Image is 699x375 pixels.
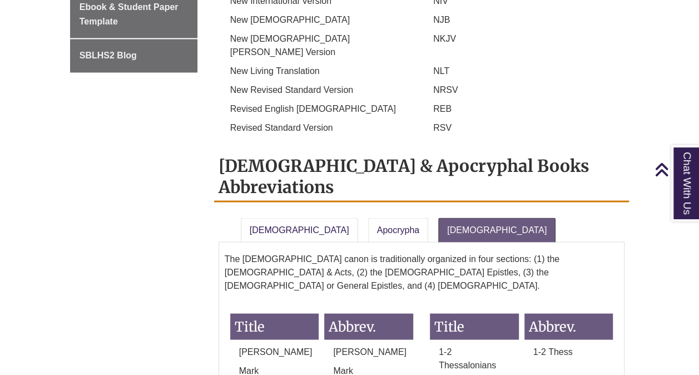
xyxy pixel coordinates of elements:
p: [PERSON_NAME] [324,345,413,358]
p: 1-2 Thessalonians [430,345,519,372]
p: [PERSON_NAME] [230,345,319,358]
a: Back to Top [655,162,696,177]
h3: Title [430,313,519,339]
p: NRSV [424,83,622,97]
p: NKJV [424,32,622,46]
a: [DEMOGRAPHIC_DATA] [241,218,358,242]
p: New [DEMOGRAPHIC_DATA] [221,13,419,27]
p: Revised English [DEMOGRAPHIC_DATA] [221,102,419,116]
a: Apocrypha [368,218,429,242]
a: SBLHS2 Blog [70,39,197,72]
p: New Revised Standard Version [221,83,419,97]
p: NJB [424,13,622,27]
p: RSV [424,121,622,135]
span: SBLHS2 Blog [80,51,137,60]
a: [DEMOGRAPHIC_DATA] [438,218,556,242]
h3: Title [230,313,319,339]
h2: [DEMOGRAPHIC_DATA] & Apocryphal Books Abbreviations [214,151,629,202]
h3: Abbrev. [324,313,413,339]
p: 1-2 Thess [524,345,613,358]
p: The [DEMOGRAPHIC_DATA] canon is traditionally organized in four sections: (1) the [DEMOGRAPHIC_DA... [225,248,619,297]
span: Ebook & Student Paper Template [80,2,179,26]
p: REB [424,102,622,116]
p: New Living Translation [221,65,419,78]
p: Revised Standard Version [221,121,419,135]
p: New [DEMOGRAPHIC_DATA][PERSON_NAME] Version [221,32,419,59]
h3: Abbrev. [524,313,613,339]
p: NLT [424,65,622,78]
